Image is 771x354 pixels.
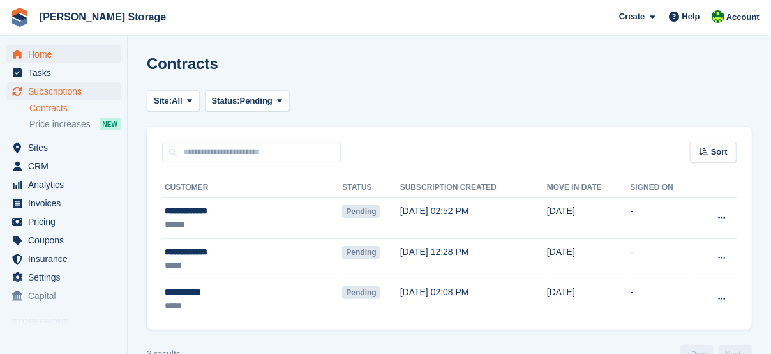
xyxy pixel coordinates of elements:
a: menu [6,45,121,63]
span: Sites [28,139,105,157]
td: [DATE] 02:52 PM [400,198,547,239]
td: [DATE] [547,238,631,279]
h1: Contracts [147,55,218,72]
span: Sort [711,146,728,158]
span: Subscriptions [28,82,105,100]
span: Price increases [29,118,91,130]
a: menu [6,268,121,286]
a: menu [6,287,121,305]
th: Signed on [631,178,696,198]
img: Claire Wilson [712,10,724,23]
a: menu [6,213,121,231]
th: Subscription created [400,178,547,198]
span: CRM [28,157,105,175]
button: Status: Pending [205,90,290,111]
span: Pending [240,95,273,107]
span: Create [619,10,645,23]
span: Insurance [28,250,105,268]
a: menu [6,194,121,212]
a: menu [6,82,121,100]
span: Invoices [28,194,105,212]
td: [DATE] [547,279,631,319]
td: - [631,198,696,239]
span: Help [682,10,700,23]
a: Contracts [29,102,121,114]
a: menu [6,64,121,82]
td: - [631,279,696,319]
span: Status: [212,95,240,107]
td: [DATE] 02:08 PM [400,279,547,319]
span: Analytics [28,176,105,194]
a: menu [6,231,121,249]
span: Pricing [28,213,105,231]
th: Move in date [547,178,631,198]
td: - [631,238,696,279]
span: Capital [28,287,105,305]
img: stora-icon-8386f47178a22dfd0bd8f6a31ec36ba5ce8667c1dd55bd0f319d3a0aa187defe.svg [10,8,29,27]
td: [DATE] [547,198,631,239]
button: Site: All [147,90,200,111]
td: [DATE] 12:28 PM [400,238,547,279]
span: Pending [342,246,380,259]
th: Status [342,178,400,198]
span: Storefront [11,316,127,328]
a: menu [6,250,121,268]
a: menu [6,139,121,157]
span: Tasks [28,64,105,82]
th: Customer [162,178,342,198]
span: Pending [342,286,380,299]
span: Account [726,11,760,24]
div: NEW [100,118,121,130]
span: Home [28,45,105,63]
span: All [172,95,183,107]
span: Pending [342,205,380,218]
a: [PERSON_NAME] Storage [34,6,171,27]
span: Coupons [28,231,105,249]
a: Price increases NEW [29,117,121,131]
a: menu [6,157,121,175]
a: menu [6,176,121,194]
span: Settings [28,268,105,286]
span: Site: [154,95,172,107]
